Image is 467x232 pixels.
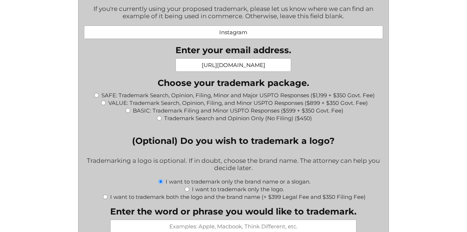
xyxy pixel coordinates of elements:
label: I want to trademark both the logo and the brand name (+ $399 Legal Fee and $350 Filing Fee) [110,193,366,200]
legend: Choose your trademark package. [158,78,309,88]
div: Trademarking a logo is optional. If in doubt, choose the brand name. The attorney can help you de... [84,152,383,177]
label: Enter your email address. [175,45,291,55]
label: Trademark Search and Opinion Only (No Filing) ($450) [164,115,312,122]
label: I want to trademark only the logo. [192,186,284,193]
div: If you're currently using your proposed trademark, please let us know where we can find an exampl... [84,0,383,25]
label: BASIC: Trademark Filing and Minor USPTO Responses ($599 + $350 Govt. Fee) [133,107,343,114]
label: VALUE: Trademark Search, Opinion, Filing, and Minor USPTO Responses ($899 + $350 Govt. Fee) [108,99,368,106]
label: SAFE: Trademark Search, Opinion, Filing, Minor and Major USPTO Responses ($1,199 + $350 Govt. Fee) [101,92,375,99]
label: Enter the word or phrase you would like to trademark. [110,206,356,217]
label: I want to trademark only the brand name or a slogan. [166,178,310,185]
legend: (Optional) Do you wish to trademark a logo? [132,135,335,146]
input: Examples: techstuff.com, techstuff.com/shop [84,25,383,39]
